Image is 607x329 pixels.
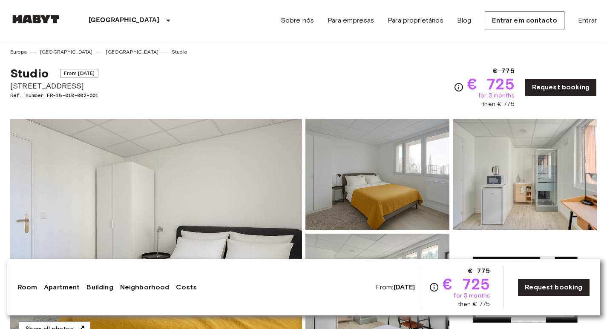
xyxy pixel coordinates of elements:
span: € 725 [467,76,515,92]
span: € 725 [443,276,490,292]
span: then € 775 [458,300,490,309]
a: Request booking [518,278,590,296]
span: for 3 months [454,292,490,300]
a: Entrar [578,15,597,26]
span: € 775 [493,66,515,76]
a: Apartment [44,282,80,292]
svg: Check cost overview for full price breakdown. Please note that discounts apply to new joiners onl... [429,282,439,292]
a: Blog [457,15,472,26]
a: Entrar em contacto [485,11,564,29]
a: Neighborhood [120,282,170,292]
b: [DATE] [394,283,415,291]
span: € 775 [468,266,490,276]
a: Building [86,282,113,292]
a: Europa [10,48,27,56]
a: Studio [172,48,187,56]
img: Picture of unit FR-18-010-002-001 [305,119,449,230]
span: Ref. number FR-18-010-002-001 [10,92,98,99]
a: Room [17,282,37,292]
a: Request booking [525,78,597,96]
span: From [DATE] [60,69,99,77]
a: Para proprietários [388,15,443,26]
svg: Check cost overview for full price breakdown. Please note that discounts apply to new joiners onl... [454,82,464,92]
a: Sobre nós [281,15,314,26]
span: then € 775 [482,100,515,109]
a: [GEOGRAPHIC_DATA] [106,48,158,56]
p: [GEOGRAPHIC_DATA] [89,15,160,26]
span: Studio [10,66,49,80]
a: Costs [176,282,197,292]
span: [STREET_ADDRESS] [10,80,98,92]
span: for 3 months [478,92,515,100]
a: [GEOGRAPHIC_DATA] [40,48,93,56]
span: From: [376,283,415,292]
img: Picture of unit FR-18-010-002-001 [453,119,597,230]
img: Habyt [10,15,61,23]
a: Para empresas [328,15,374,26]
